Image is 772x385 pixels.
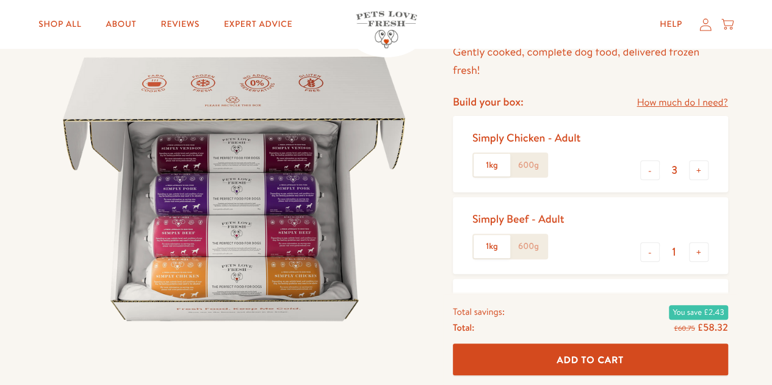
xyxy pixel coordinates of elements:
[356,11,417,48] img: Pets Love Fresh
[151,12,209,37] a: Reviews
[640,160,660,180] button: -
[453,303,505,319] span: Total savings:
[669,304,727,319] span: You save £2.43
[472,212,565,226] div: Simply Beef - Adult
[689,242,709,262] button: +
[96,12,146,37] a: About
[650,12,692,37] a: Help
[453,319,474,335] span: Total:
[510,154,547,177] label: 600g
[214,12,302,37] a: Expert Advice
[711,328,760,373] iframe: Gorgias live chat messenger
[453,95,524,109] h4: Build your box:
[674,323,694,333] s: £60.75
[640,242,660,262] button: -
[29,12,91,37] a: Shop All
[453,43,728,80] p: Gently cooked, complete dog food, delivered frozen fresh!
[474,235,510,258] label: 1kg
[472,131,580,145] div: Simply Chicken - Adult
[557,353,624,365] span: Add To Cart
[637,95,727,111] a: How much do I need?
[510,235,547,258] label: 600g
[689,160,709,180] button: +
[453,344,728,376] button: Add To Cart
[697,320,727,334] span: £58.32
[474,154,510,177] label: 1kg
